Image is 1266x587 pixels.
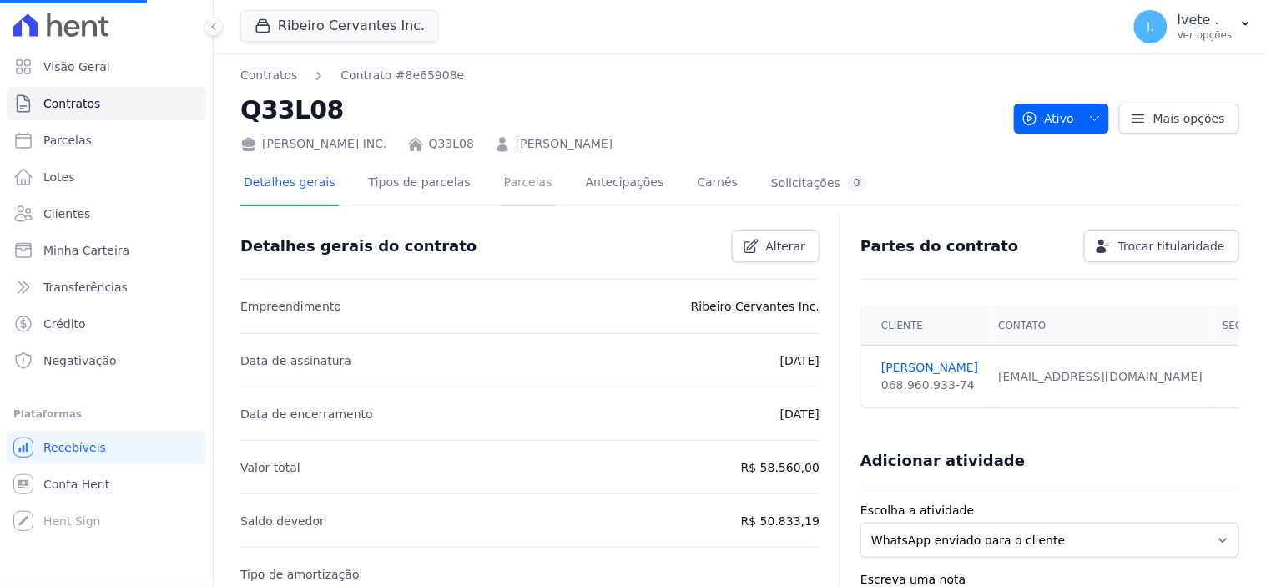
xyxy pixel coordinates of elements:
[240,458,300,478] p: Valor total
[989,306,1213,346] th: Contato
[7,87,206,120] a: Contratos
[7,234,206,267] a: Minha Carteira
[240,236,477,256] h3: Detalhes gerais do contrato
[694,162,741,206] a: Carnês
[43,476,109,493] span: Conta Hent
[240,10,439,42] button: Ribeiro Cervantes Inc.
[1121,3,1266,50] button: I. Ivete . Ver opções
[1147,21,1155,33] span: I.
[240,135,387,153] div: [PERSON_NAME] INC.
[768,162,870,206] a: Solicitações0
[43,242,129,259] span: Minha Carteira
[1153,110,1225,127] span: Mais opções
[340,67,464,84] a: Contrato #8e65908e
[43,58,110,75] span: Visão Geral
[691,296,820,316] p: Ribeiro Cervantes Inc.
[1021,104,1075,134] span: Ativo
[732,230,820,262] a: Alterar
[7,197,206,230] a: Clientes
[7,344,206,377] a: Negativação
[7,271,206,304] a: Transferências
[240,91,1001,129] h2: Q33L08
[240,511,325,531] p: Saldo devedor
[43,352,117,369] span: Negativação
[7,124,206,157] a: Parcelas
[240,67,1001,84] nav: Breadcrumb
[7,468,206,501] a: Conta Hent
[240,296,341,316] p: Empreendimento
[780,404,820,424] p: [DATE]
[240,67,297,84] a: Contratos
[7,431,206,464] a: Recebíveis
[240,564,360,584] p: Tipo de amortização
[1084,230,1239,262] a: Trocar titularidade
[1119,104,1239,134] a: Mais opções
[1178,12,1233,28] p: Ivete .
[43,132,92,149] span: Parcelas
[847,175,867,191] div: 0
[1178,28,1233,42] p: Ver opções
[43,95,100,112] span: Contratos
[1014,104,1110,134] button: Ativo
[881,359,978,377] a: [PERSON_NAME]
[240,67,464,84] nav: Breadcrumb
[7,307,206,341] a: Crédito
[43,205,90,222] span: Clientes
[861,306,988,346] th: Cliente
[7,50,206,83] a: Visão Geral
[240,404,373,424] p: Data de encerramento
[881,377,978,394] div: 068.960.933-74
[240,162,339,206] a: Detalhes gerais
[741,511,820,531] p: R$ 50.833,19
[741,458,820,478] p: R$ 58.560,00
[43,279,128,296] span: Transferências
[43,316,86,332] span: Crédito
[43,169,75,185] span: Lotes
[860,236,1019,256] h3: Partes do contrato
[766,238,806,255] span: Alterar
[860,451,1025,471] h3: Adicionar atividade
[366,162,474,206] a: Tipos de parcelas
[13,404,199,424] div: Plataformas
[501,162,556,206] a: Parcelas
[240,351,351,371] p: Data de assinatura
[771,175,867,191] div: Solicitações
[860,502,1239,519] label: Escolha a atividade
[780,351,820,371] p: [DATE]
[429,135,474,153] a: Q33L08
[43,439,106,456] span: Recebíveis
[583,162,668,206] a: Antecipações
[1118,238,1225,255] span: Trocar titularidade
[999,368,1203,386] div: [EMAIL_ADDRESS][DOMAIN_NAME]
[516,135,613,153] a: [PERSON_NAME]
[7,160,206,194] a: Lotes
